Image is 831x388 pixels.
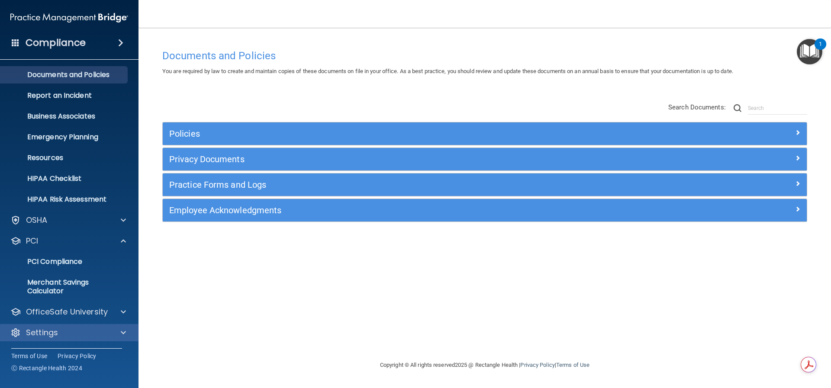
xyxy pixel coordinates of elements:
[169,127,800,141] a: Policies
[26,236,38,246] p: PCI
[169,154,639,164] h5: Privacy Documents
[10,327,126,338] a: Settings
[169,203,800,217] a: Employee Acknowledgments
[169,152,800,166] a: Privacy Documents
[26,215,48,225] p: OSHA
[556,362,589,368] a: Terms of Use
[734,104,741,112] img: ic-search.3b580494.png
[6,133,124,141] p: Emergency Planning
[26,307,108,317] p: OfficeSafe University
[162,68,733,74] span: You are required by law to create and maintain copies of these documents on file in your office. ...
[748,102,807,115] input: Search
[162,50,807,61] h4: Documents and Policies
[668,103,726,111] span: Search Documents:
[6,112,124,121] p: Business Associates
[169,178,800,192] a: Practice Forms and Logs
[169,129,639,138] h5: Policies
[520,362,554,368] a: Privacy Policy
[26,37,86,49] h4: Compliance
[10,236,126,246] a: PCI
[6,174,124,183] p: HIPAA Checklist
[819,44,822,55] div: 1
[10,215,126,225] a: OSHA
[6,278,124,295] p: Merchant Savings Calculator
[681,327,821,361] iframe: Drift Widget Chat Controller
[26,327,58,338] p: Settings
[11,364,82,372] span: Ⓒ Rectangle Health 2024
[6,71,124,79] p: Documents and Policies
[169,180,639,189] h5: Practice Forms and Logs
[6,154,124,162] p: Resources
[6,195,124,204] p: HIPAA Risk Assessment
[327,351,643,379] div: Copyright © All rights reserved 2025 @ Rectangle Health | |
[58,352,97,360] a: Privacy Policy
[11,352,47,360] a: Terms of Use
[6,91,124,100] p: Report an Incident
[10,307,126,317] a: OfficeSafe University
[10,9,128,26] img: PMB logo
[6,257,124,266] p: PCI Compliance
[797,39,822,64] button: Open Resource Center, 1 new notification
[169,205,639,215] h5: Employee Acknowledgments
